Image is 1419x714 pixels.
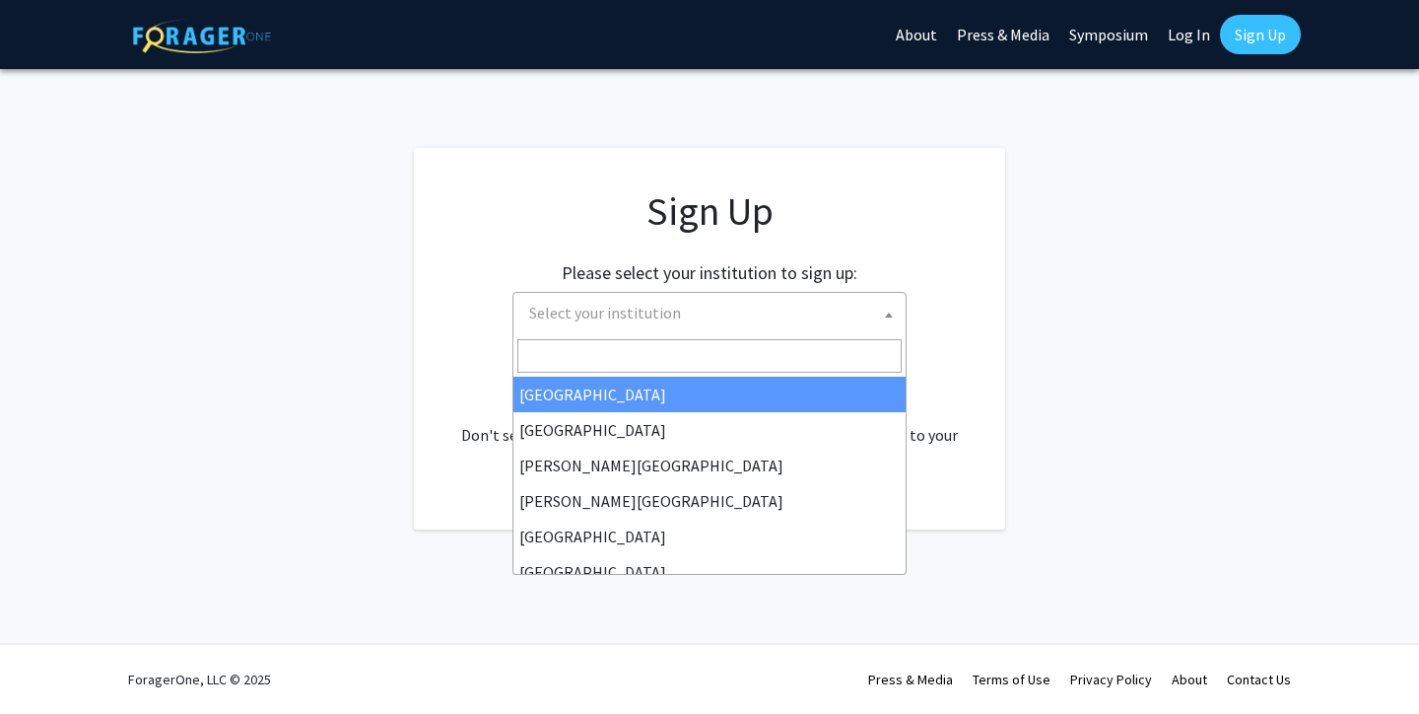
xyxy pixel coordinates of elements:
[1172,671,1207,688] a: About
[513,412,906,448] li: [GEOGRAPHIC_DATA]
[513,554,906,590] li: [GEOGRAPHIC_DATA]
[513,483,906,519] li: [PERSON_NAME][GEOGRAPHIC_DATA]
[562,262,857,284] h2: Please select your institution to sign up:
[868,671,953,688] a: Press & Media
[133,19,271,53] img: ForagerOne Logo
[15,625,84,699] iframe: Chat
[1227,671,1291,688] a: Contact Us
[1070,671,1152,688] a: Privacy Policy
[513,377,906,412] li: [GEOGRAPHIC_DATA]
[453,187,966,235] h1: Sign Up
[521,293,906,333] span: Select your institution
[1220,15,1301,54] a: Sign Up
[513,519,906,554] li: [GEOGRAPHIC_DATA]
[973,671,1050,688] a: Terms of Use
[453,376,966,470] div: Already have an account? . Don't see your institution? about bringing ForagerOne to your institut...
[529,303,681,322] span: Select your institution
[128,645,271,714] div: ForagerOne, LLC © 2025
[517,339,902,373] input: Search
[513,448,906,483] li: [PERSON_NAME][GEOGRAPHIC_DATA]
[512,292,907,336] span: Select your institution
